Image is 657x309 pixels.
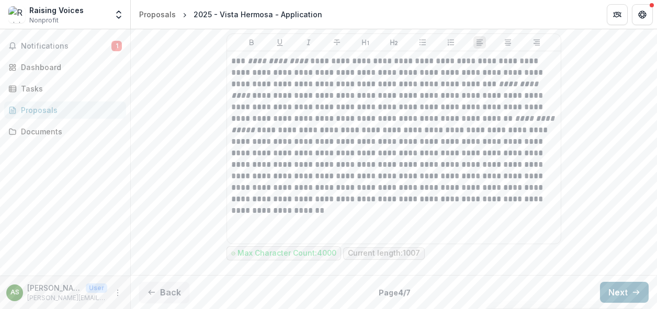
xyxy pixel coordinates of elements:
p: User [86,283,107,293]
button: Open entity switcher [111,4,126,25]
nav: breadcrumb [135,7,326,22]
a: Dashboard [4,59,126,76]
button: Strike [331,36,343,49]
button: Align Center [502,36,514,49]
span: 1 [111,41,122,51]
p: Page 4 / 7 [379,287,411,298]
div: Dashboard [21,62,118,73]
span: Nonprofit [29,16,59,25]
button: Heading 1 [359,36,372,49]
p: Max Character Count: 4000 [237,249,336,258]
a: Tasks [4,80,126,97]
button: More [111,287,124,299]
img: Raising Voices [8,6,25,23]
div: Ana-María Sosa [10,289,19,296]
button: Underline [274,36,286,49]
span: Notifications [21,42,111,51]
div: Tasks [21,83,118,94]
button: Heading 2 [388,36,400,49]
button: Back [139,282,189,303]
a: Proposals [4,101,126,119]
button: Get Help [632,4,653,25]
div: Documents [21,126,118,137]
div: Raising Voices [29,5,84,16]
button: Ordered List [445,36,457,49]
p: [PERSON_NAME] [27,282,82,293]
a: Documents [4,123,126,140]
button: Next [600,282,649,303]
p: Current length: 1007 [348,249,420,258]
button: Bullet List [416,36,429,49]
button: Align Right [530,36,543,49]
div: Proposals [21,105,118,116]
a: Proposals [135,7,180,22]
div: Proposals [139,9,176,20]
button: Bold [245,36,258,49]
button: Italicize [302,36,315,49]
p: [PERSON_NAME][EMAIL_ADDRESS][DOMAIN_NAME] [27,293,107,303]
button: Partners [607,4,628,25]
button: Notifications1 [4,38,126,54]
div: 2025 - Vista Hermosa - Application [194,9,322,20]
button: Align Left [473,36,486,49]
